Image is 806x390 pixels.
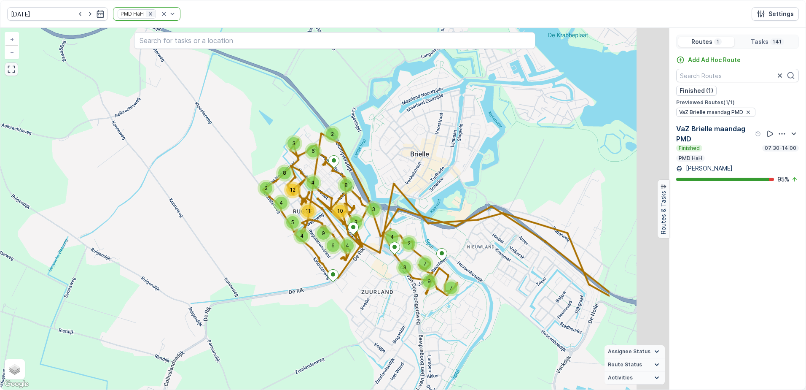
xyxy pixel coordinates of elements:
span: 12 [290,187,296,193]
div: 6 [325,237,341,254]
span: 10 [337,208,343,214]
div: 2 [258,180,274,197]
div: 8 [338,177,355,194]
summary: Activities [604,371,665,385]
a: Layers [5,360,24,379]
div: 6 [305,143,322,160]
p: Tasks [751,38,768,46]
span: 8 [283,170,286,176]
span: − [10,48,14,55]
span: Activities [608,374,633,381]
div: 4 [273,195,290,211]
p: VaZ Brielle maandag PMD [676,124,753,144]
p: 95 % [777,175,790,184]
div: 7 [416,255,433,272]
div: 2 [400,235,417,252]
div: 12 [284,181,301,198]
a: Open this area in Google Maps (opens a new window) [3,379,30,390]
p: 07:30-14:00 [764,145,797,152]
span: 3 [292,140,296,146]
span: 3 [354,219,357,225]
span: 5 [291,219,294,225]
p: PMD HaH [678,155,703,162]
span: 7 [450,284,453,291]
span: 9 [427,278,431,284]
span: Route Status [608,361,642,368]
input: dd/mm/yyyy [7,7,108,21]
span: 4 [346,242,349,249]
span: 4 [300,233,304,239]
div: 9 [421,273,438,290]
button: Finished (1) [676,86,717,96]
div: PMD HaH [118,10,145,18]
span: 4 [279,200,283,206]
div: 11 [300,203,317,219]
a: Zoom In [5,33,18,46]
span: 3 [372,206,375,212]
div: 4 [339,237,356,254]
span: 4 [390,234,394,240]
p: Finished (1) [680,87,713,95]
span: 2 [331,131,334,137]
span: VaZ Brielle maandag PMD [679,109,743,116]
p: Routes [691,38,712,46]
span: 9 [322,230,325,236]
div: 4 [304,174,321,191]
span: 6 [312,148,315,154]
span: + [10,35,14,43]
p: [PERSON_NAME] [684,164,733,173]
p: 1 [716,38,720,45]
div: 10 [332,203,349,219]
a: Zoom Out [5,46,18,58]
div: 2 [324,126,341,143]
span: 8 [344,182,348,188]
div: 4 [384,229,400,246]
div: 4 [293,227,310,244]
div: Remove PMD HaH [146,11,155,17]
div: Help Tooltip Icon [755,130,762,137]
span: 2 [408,240,411,246]
p: Finished [678,145,701,152]
input: Search Routes [676,69,799,82]
summary: Assignee Status [604,345,665,358]
input: Search for tasks or a location [134,32,535,49]
div: 3 [285,135,302,152]
span: 2 [265,185,268,191]
summary: Route Status [604,358,665,371]
p: Routes & Tasks [659,190,668,234]
p: Previewed Routes ( 1 / 1 ) [676,99,799,106]
div: 7 [443,279,459,296]
div: 3 [347,214,364,231]
span: 3 [403,264,406,271]
span: 6 [331,242,335,249]
p: 141 [772,38,782,45]
span: 7 [424,260,427,267]
a: Add Ad Hoc Route [676,56,741,64]
span: Assignee Status [608,348,650,355]
div: 5 [284,214,301,231]
p: Add Ad Hoc Route [688,56,741,64]
div: 3 [365,201,382,218]
div: 9 [315,225,332,242]
div: 3 [396,259,413,276]
div: 8 [276,165,293,181]
span: 4 [311,179,314,186]
img: Google [3,379,30,390]
span: 11 [306,208,311,214]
